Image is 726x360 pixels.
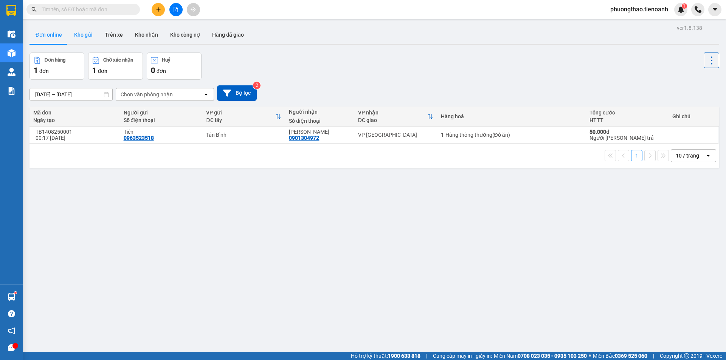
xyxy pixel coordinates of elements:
span: Miền Nam [494,352,587,360]
div: Ghi chú [672,113,715,119]
span: đơn [39,68,49,74]
span: search [31,7,37,12]
div: ĐC giao [358,117,427,123]
span: | [653,352,654,360]
div: HTTT [589,117,665,123]
span: Cung cấp máy in - giấy in: [433,352,492,360]
button: 1 [631,150,642,161]
svg: open [705,153,711,159]
div: Bảo Trân [289,129,350,135]
div: 00:17 [DATE] [36,135,116,141]
span: Miền Bắc [593,352,647,360]
button: Kho nhận [129,26,164,44]
span: ⚪️ [589,354,591,357]
svg: open [203,91,209,97]
span: ( Đồ ăn ) [492,132,510,138]
span: 1 [92,66,96,75]
div: Hàng hoá [441,113,582,119]
button: Huỷ0đơn [147,53,202,80]
img: warehouse-icon [8,68,16,76]
span: copyright [684,353,689,358]
button: aim [187,3,200,16]
span: caret-down [712,6,718,13]
div: Tổng cước [589,110,665,116]
div: Số điện thoại [289,118,350,124]
div: 1 - Hàng thông thường [441,132,582,138]
button: file-add [169,3,183,16]
strong: 1900 633 818 [388,353,420,359]
div: VP nhận [358,110,427,116]
span: message [8,344,15,351]
div: Ngày tạo [33,117,116,123]
span: đơn [98,68,107,74]
div: Người [PERSON_NAME] trả [589,135,665,141]
div: Mã đơn [33,110,116,116]
button: Trên xe [99,26,129,44]
button: plus [152,3,165,16]
div: VP [GEOGRAPHIC_DATA] [358,132,433,138]
button: Đơn hàng1đơn [29,53,84,80]
div: TB1408250001 [33,129,116,141]
div: 0901304972 [289,135,319,141]
strong: 50.000 đ [589,129,610,135]
sup: 2 [253,82,261,89]
img: warehouse-icon [8,293,16,301]
sup: 1 [682,3,687,9]
span: Hỗ trợ kỹ thuật: [351,352,420,360]
button: Bộ lọc [217,85,257,101]
span: đơn [157,68,166,74]
button: Kho công nợ [164,26,206,44]
span: aim [191,7,196,12]
strong: 0708 023 035 - 0935 103 250 [518,353,587,359]
button: caret-down [708,3,721,16]
div: ver 1.8.138 [677,24,702,32]
img: warehouse-icon [8,30,16,38]
div: Chờ xác nhận [103,57,133,63]
button: Kho gửi [68,26,99,44]
div: Đơn hàng [45,57,65,63]
strong: 0369 525 060 [615,353,647,359]
span: 1 [34,66,38,75]
div: Người nhận [289,109,350,115]
img: solution-icon [8,87,16,95]
span: question-circle [8,310,15,317]
img: logo-vxr [6,5,16,16]
div: VP gửi [206,110,275,116]
input: Select a date range. [30,88,112,100]
span: notification [8,327,15,334]
span: 1 [683,3,686,9]
div: 10 / trang [676,152,699,159]
img: warehouse-icon [8,49,16,57]
span: | [426,352,427,360]
div: 0963523518 [124,135,154,141]
span: file-add [173,7,178,12]
img: phone-icon [695,6,701,13]
span: phuongthao.tienoanh [604,5,674,14]
span: 0 [151,66,155,75]
div: Huỷ [162,57,170,63]
button: Hàng đã giao [206,26,250,44]
div: Tiên [124,129,199,135]
th: Toggle SortBy [202,107,285,127]
span: plus [156,7,161,12]
div: Người gửi [124,110,199,116]
sup: 1 [14,292,17,294]
button: Chờ xác nhận1đơn [88,53,143,80]
input: Tìm tên, số ĐT hoặc mã đơn [42,5,131,14]
div: Số điện thoại [124,117,199,123]
div: ĐC lấy [206,117,275,123]
div: Chọn văn phòng nhận [121,91,173,98]
img: icon-new-feature [678,6,684,13]
button: Đơn online [29,26,68,44]
th: Toggle SortBy [354,107,437,127]
div: Tân Bình [206,132,281,138]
